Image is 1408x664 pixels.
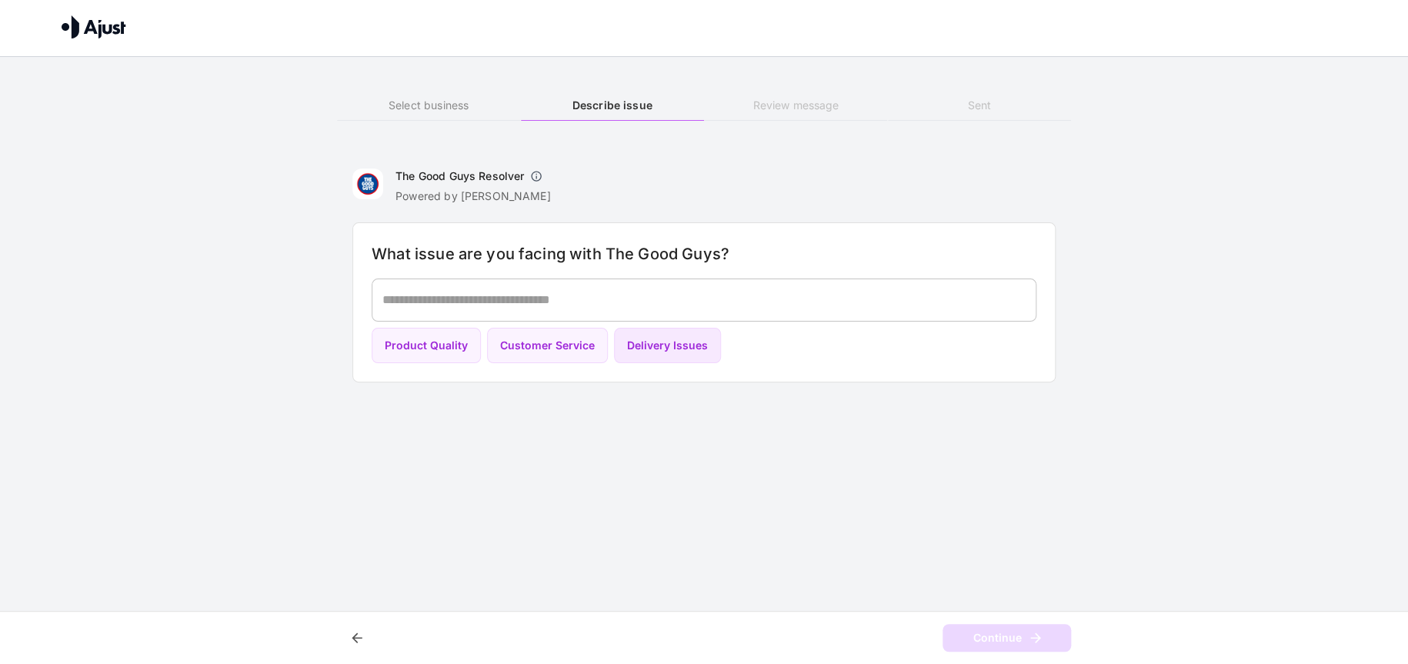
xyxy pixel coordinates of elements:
img: The Good Guys [352,169,383,199]
h6: Describe issue [521,97,704,114]
img: Ajust [62,15,126,38]
h6: Sent [888,97,1071,114]
h6: Select business [337,97,520,114]
h6: What issue are you facing with The Good Guys? [372,242,1036,266]
h6: Review message [704,97,887,114]
h6: The Good Guys Resolver [395,169,524,184]
button: Product Quality [372,328,481,364]
button: Customer Service [487,328,608,364]
p: Powered by [PERSON_NAME] [395,189,551,204]
button: Delivery Issues [614,328,721,364]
